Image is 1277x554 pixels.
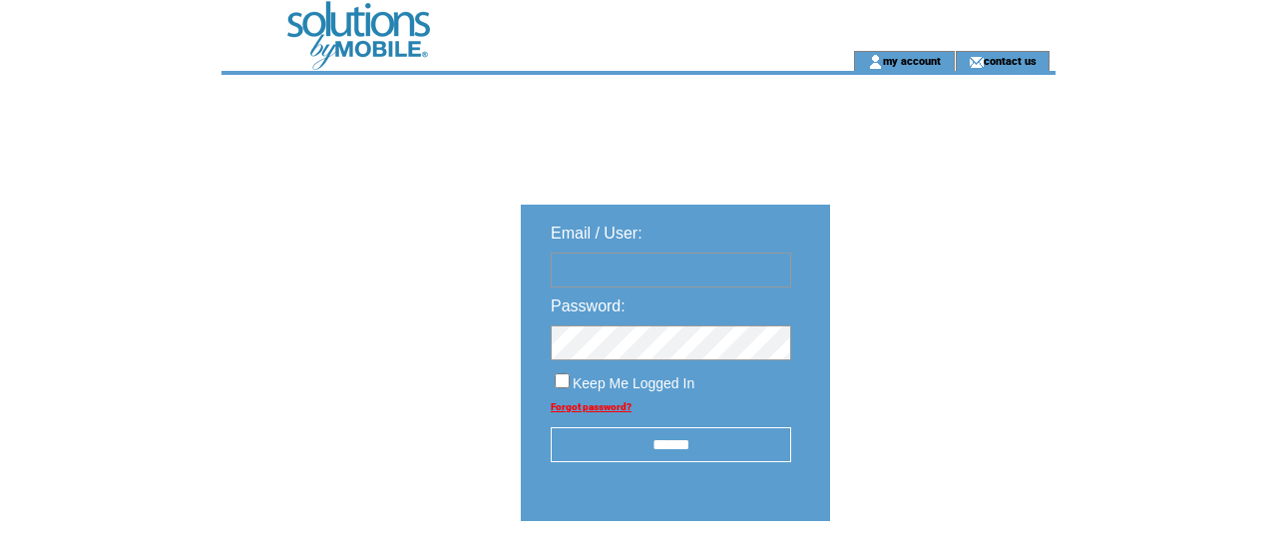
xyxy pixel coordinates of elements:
[551,297,626,314] span: Password:
[551,225,642,242] span: Email / User:
[868,54,883,70] img: account_icon.gif
[984,54,1037,67] a: contact us
[969,54,984,70] img: contact_us_icon.gif
[883,54,941,67] a: my account
[551,401,632,412] a: Forgot password?
[573,375,694,391] span: Keep Me Logged In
